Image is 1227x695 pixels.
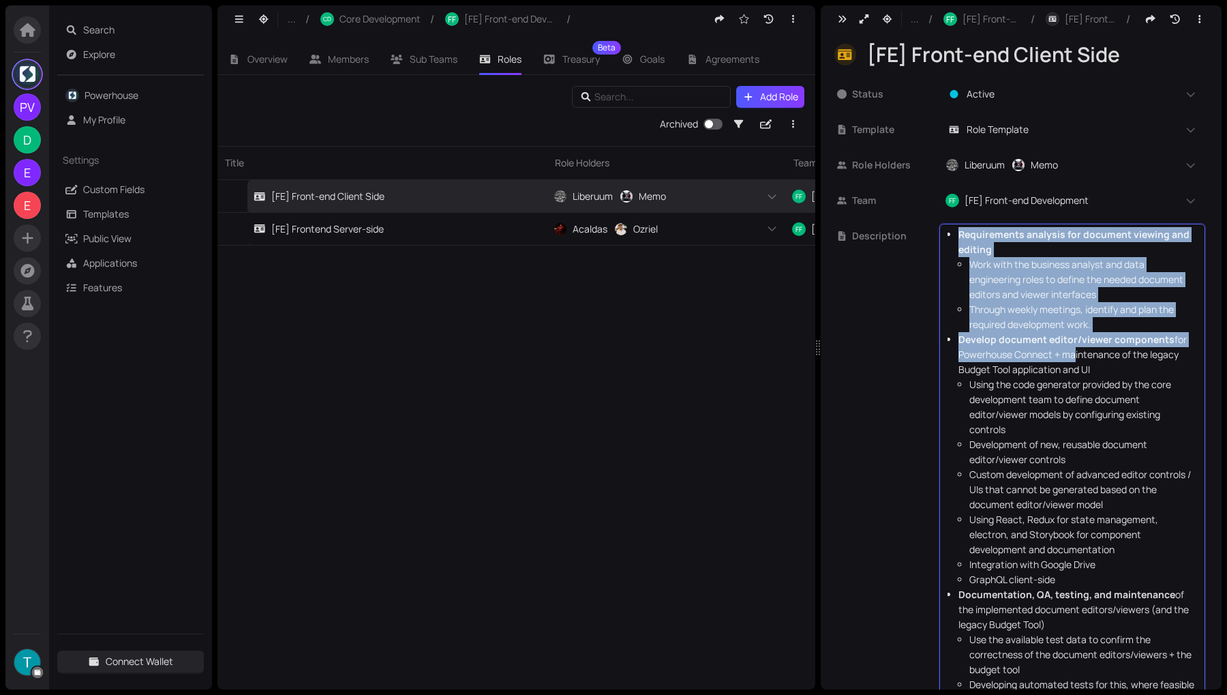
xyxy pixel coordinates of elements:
[328,53,369,65] span: Members
[969,572,1197,587] p: GraphQL client-side
[254,213,520,245] a: [FE] Frontend Server-side
[339,12,421,27] span: Core Development
[554,190,566,203] img: YUMZcbJSXV.jpeg
[592,41,621,55] sup: Beta
[57,651,204,672] button: Connect Wallet
[811,189,935,204] span: [FE] Front-end Development
[448,14,456,23] span: FF
[24,192,31,219] span: E
[63,153,175,168] span: Settings
[573,222,607,237] span: Acaldas
[24,159,31,186] span: E
[706,53,759,65] span: Agreements
[83,232,132,245] a: Public View
[438,8,564,30] button: FF[FE] Front-end Development
[288,12,296,27] span: ...
[904,8,926,30] button: ...
[620,190,633,203] img: 81YlQVbMIx.jpeg
[965,158,1005,173] span: Liberuum
[852,122,939,137] span: Template
[969,467,1197,512] p: Custom development of advanced editor controls / UIs that cannot be generated based on the docume...
[949,194,956,207] span: FF
[633,222,658,237] span: Ozriel
[83,48,115,61] a: Explore
[639,189,666,204] span: Memo
[852,87,939,102] span: Status
[323,16,331,23] span: CD
[969,677,1197,692] p: Developing automated tests for this, where feasible
[946,159,958,171] img: YUMZcbJSXV.jpeg
[937,8,1028,30] button: FF[FE] Front-end Development
[660,117,698,132] div: Archived
[958,587,1197,632] p: of the implemented document editors/viewers (and the legacy Budget Tool)
[573,189,613,204] span: Liberuum
[464,12,557,27] span: [FE] Front-end Development
[83,19,196,41] span: Search
[1031,158,1058,173] span: Memo
[57,145,204,176] div: Settings
[969,377,1197,437] p: Using the code generator provided by the core development team to define document editor/viewer m...
[83,207,129,220] a: Templates
[958,332,1197,377] p: for Powerhouse Connect + maintenance of the legacy Budget Tool application and UI
[1012,159,1025,171] img: 81YlQVbMIx.jpeg
[85,89,138,102] a: Powerhouse
[1065,12,1117,27] span: [FE] Front-end Client Side
[958,228,1190,256] strong: Requirements analysis for document viewing and editing
[410,53,457,65] span: Sub Teams
[83,256,137,269] a: Applications
[796,222,802,236] span: FF
[852,158,939,173] span: Role Holders
[963,12,1021,27] span: [FE] Front-end Development
[106,654,173,669] span: Connect Wallet
[314,8,427,30] button: CDCore Development
[20,93,35,121] span: PV
[958,333,1175,346] strong: Develop document editor/viewer components
[14,61,40,87] img: H5odR_dyC6.jpeg
[594,89,712,104] input: Search...
[965,193,1089,208] span: [FE] Front-end Development
[217,147,547,179] div: Title
[958,588,1175,601] strong: Documentation, QA, testing, and maintenance
[83,113,125,126] a: My Profile
[736,86,804,108] button: Add Role
[969,512,1197,557] p: Using React, Redux for state management, electron, and Storybook for component development and do...
[867,42,1202,68] div: [FE] Front-end Client Side
[562,55,600,64] span: Treasury
[967,87,995,102] span: Active
[254,189,384,204] div: [FE] Front-end Client Side
[1039,8,1123,30] button: [FE] Front-end Client Side
[23,126,31,153] span: D
[967,122,1029,137] span: Role Template
[811,222,935,237] span: [FE] Front-end Development
[852,193,939,208] span: Team
[547,147,786,179] div: Role Holders
[498,53,521,65] span: Roles
[615,223,627,235] img: xZnKICa5yt.jpeg
[946,14,954,23] span: FF
[83,281,122,294] a: Features
[969,557,1197,572] p: Integration with Google Drive
[83,183,145,196] a: Custom Fields
[760,89,798,104] span: Add Role
[969,437,1197,467] p: Development of new, reusable document editor/viewer controls
[254,222,384,237] div: [FE] Frontend Server-side
[281,8,303,30] button: ...
[796,190,802,203] span: FF
[969,302,1197,332] p: Through weekly meetings, identify and plan the required development work.
[852,228,939,243] span: Description
[14,649,40,675] img: AATXAJx6RAYcmnVes3fCptJ6SItoEMN8sXerL8_Owv2L=s500
[254,181,520,212] a: [FE] Front-end Client Side
[911,12,919,27] span: ...
[247,53,288,65] span: Overview
[969,257,1197,302] p: Work with the business analyst and data engineering roles to define the needed document editors a...
[969,632,1197,677] p: Use the available test data to confirm the correctness of the document editors/viewers + the budg...
[554,223,566,235] img: pnQy_uZVae.jpeg
[640,53,665,65] span: Goals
